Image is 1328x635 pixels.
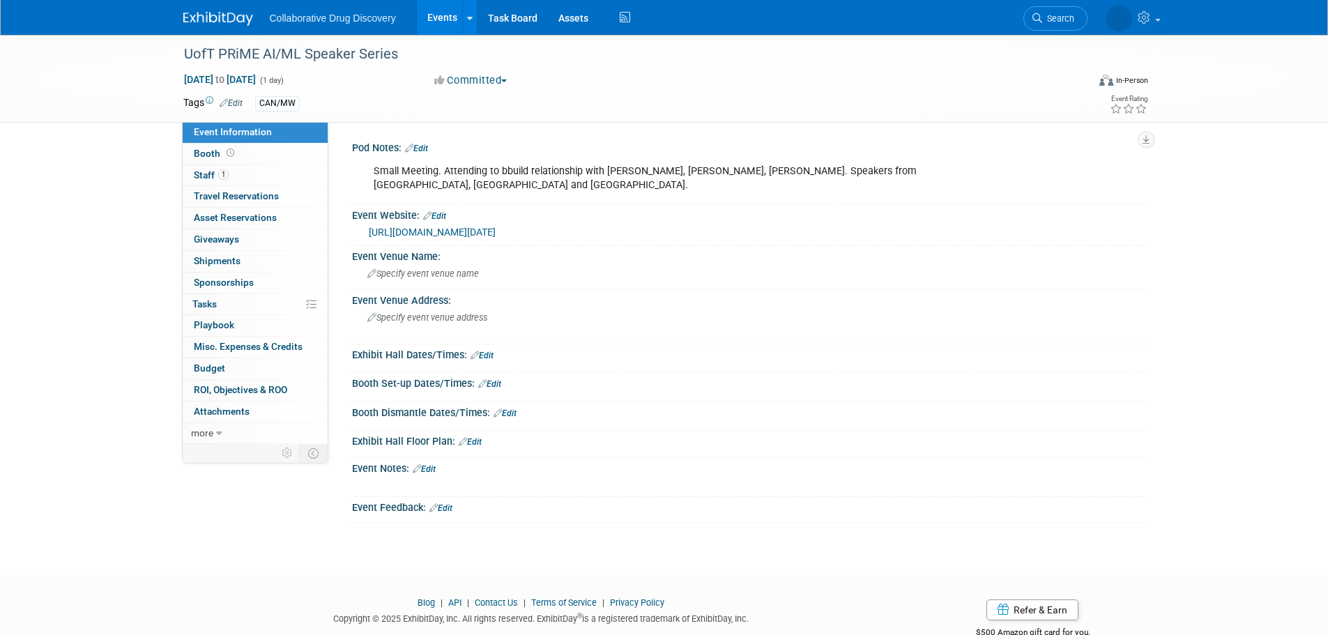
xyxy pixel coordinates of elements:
[352,290,1145,307] div: Event Venue Address:
[183,401,328,422] a: Attachments
[437,597,446,608] span: |
[220,98,243,108] a: Edit
[405,144,428,153] a: Edit
[367,268,479,279] span: Specify event venue name
[194,319,234,330] span: Playbook
[183,251,328,272] a: Shipments
[520,597,529,608] span: |
[192,298,217,309] span: Tasks
[1106,5,1132,31] img: Juan Gijzelaar
[429,503,452,513] a: Edit
[183,609,900,625] div: Copyright © 2025 ExhibitDay, Inc. All rights reserved. ExhibitDay is a registered trademark of Ex...
[183,208,328,229] a: Asset Reservations
[464,597,473,608] span: |
[194,126,272,137] span: Event Information
[194,169,229,181] span: Staff
[352,246,1145,263] div: Event Venue Name:
[364,158,992,199] div: Small Meeting. Attending to bbuild relationship with [PERSON_NAME], [PERSON_NAME], [PERSON_NAME]....
[413,464,436,474] a: Edit
[194,362,225,374] span: Budget
[531,597,597,608] a: Terms of Service
[270,13,396,24] span: Collaborative Drug Discovery
[194,190,279,201] span: Travel Reservations
[259,76,284,85] span: (1 day)
[429,73,512,88] button: Committed
[194,406,250,417] span: Attachments
[610,597,664,608] a: Privacy Policy
[255,96,300,111] div: CAN/MW
[352,431,1145,449] div: Exhibit Hall Floor Plan:
[367,312,487,323] span: Specify event venue address
[352,205,1145,223] div: Event Website:
[1042,13,1074,24] span: Search
[1115,75,1148,86] div: In-Person
[352,458,1145,476] div: Event Notes:
[179,42,1067,67] div: UofT PRiME AI/ML Speaker Series
[224,148,237,158] span: Booth not reserved yet
[183,186,328,207] a: Travel Reservations
[183,380,328,401] a: ROI, Objectives & ROO
[986,599,1078,620] a: Refer & Earn
[494,408,517,418] a: Edit
[194,148,237,159] span: Booth
[194,384,287,395] span: ROI, Objectives & ROO
[448,597,461,608] a: API
[194,341,303,352] span: Misc. Expenses & Credits
[194,255,241,266] span: Shipments
[577,612,582,620] sup: ®
[183,165,328,186] a: Staff1
[423,211,446,221] a: Edit
[213,74,227,85] span: to
[183,122,328,143] a: Event Information
[183,229,328,250] a: Giveaways
[471,351,494,360] a: Edit
[183,337,328,358] a: Misc. Expenses & Credits
[275,444,300,462] td: Personalize Event Tab Strip
[218,169,229,180] span: 1
[352,497,1145,515] div: Event Feedback:
[194,277,254,288] span: Sponsorships
[299,444,328,462] td: Toggle Event Tabs
[1099,75,1113,86] img: Format-Inperson.png
[418,597,435,608] a: Blog
[352,137,1145,155] div: Pod Notes:
[183,144,328,165] a: Booth
[1023,6,1087,31] a: Search
[352,373,1145,391] div: Booth Set-up Dates/Times:
[459,437,482,447] a: Edit
[369,227,496,238] a: [URL][DOMAIN_NAME][DATE]
[183,73,257,86] span: [DATE] [DATE]
[183,12,253,26] img: ExhibitDay
[475,597,518,608] a: Contact Us
[194,234,239,245] span: Giveaways
[194,212,277,223] span: Asset Reservations
[191,427,213,438] span: more
[352,344,1145,362] div: Exhibit Hall Dates/Times:
[183,358,328,379] a: Budget
[183,423,328,444] a: more
[183,273,328,293] a: Sponsorships
[183,95,243,112] td: Tags
[352,402,1145,420] div: Booth Dismantle Dates/Times:
[599,597,608,608] span: |
[1110,95,1147,102] div: Event Rating
[1005,72,1149,93] div: Event Format
[183,294,328,315] a: Tasks
[478,379,501,389] a: Edit
[183,315,328,336] a: Playbook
